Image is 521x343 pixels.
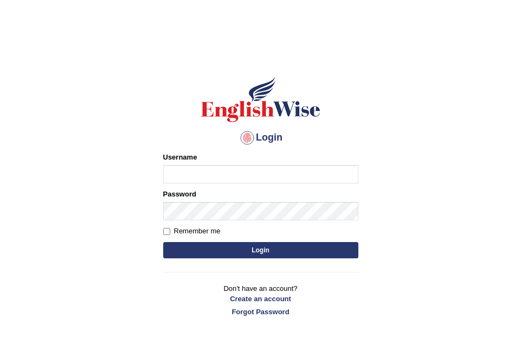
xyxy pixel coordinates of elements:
label: Password [163,189,196,199]
p: Don't have an account? [163,283,358,317]
input: Remember me [163,228,170,235]
label: Remember me [163,226,221,237]
button: Login [163,242,358,258]
a: Forgot Password [163,307,358,317]
h4: Login [163,129,358,147]
label: Username [163,152,197,162]
img: Logo of English Wise sign in for intelligent practice with AI [199,75,323,124]
a: Create an account [163,294,358,304]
